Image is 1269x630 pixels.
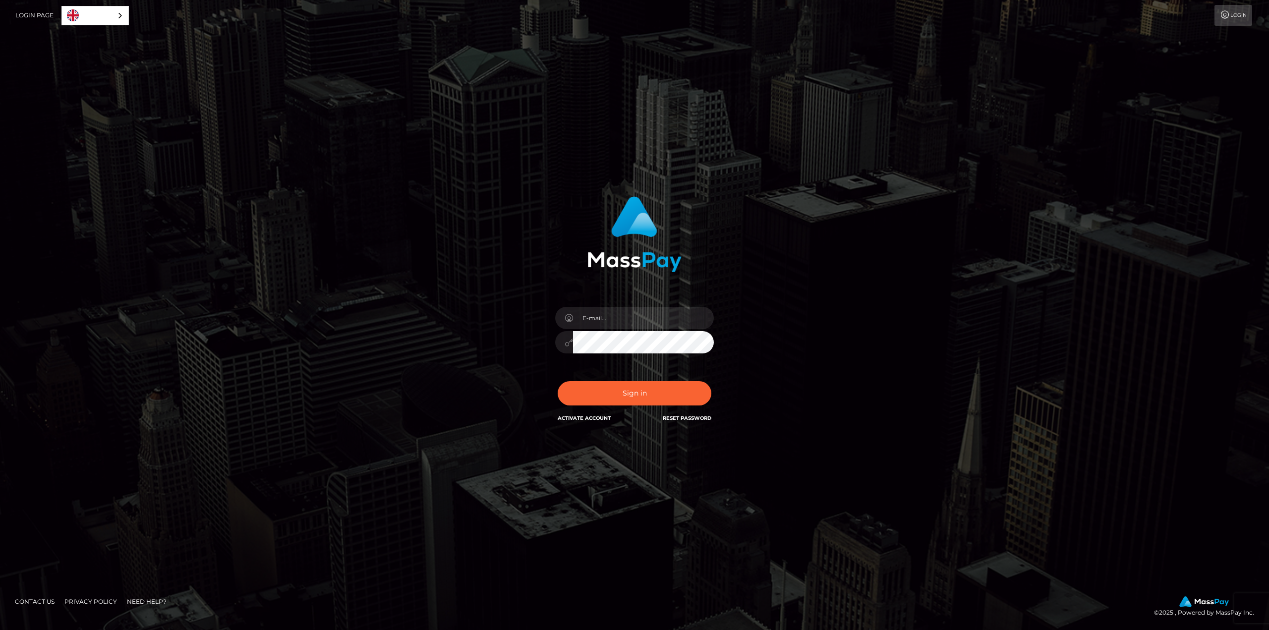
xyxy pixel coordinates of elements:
div: Language [61,6,129,25]
a: Login [1214,5,1252,26]
input: E-mail... [573,307,714,329]
img: MassPay Login [587,196,682,272]
div: © 2025 , Powered by MassPay Inc. [1154,596,1262,618]
a: Activate Account [558,415,611,421]
a: Need Help? [123,594,171,609]
aside: Language selected: English [61,6,129,25]
a: Login Page [15,5,54,26]
a: Contact Us [11,594,58,609]
button: Sign in [558,381,711,405]
a: Privacy Policy [60,594,121,609]
img: MassPay [1179,596,1229,607]
a: Reset Password [663,415,711,421]
a: English [62,6,128,25]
